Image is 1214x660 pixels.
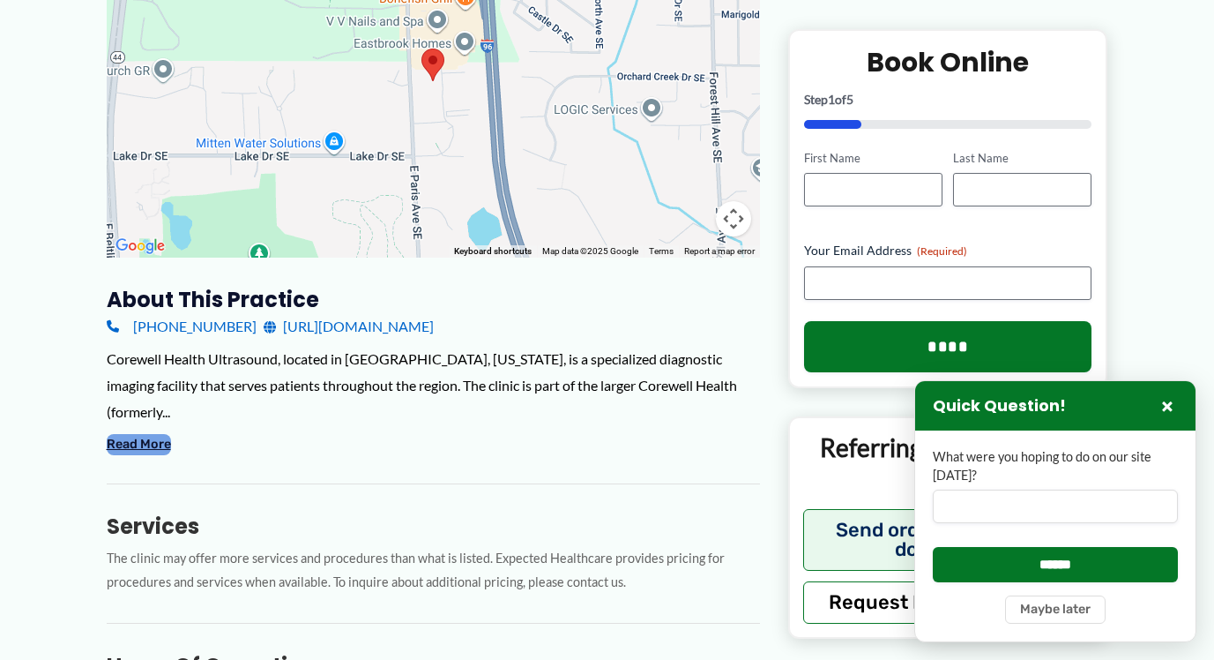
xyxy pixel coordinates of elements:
[107,513,760,540] h3: Services
[649,246,674,256] a: Terms (opens in new tab)
[107,547,760,595] p: The clinic may offer more services and procedures than what is listed. Expected Healthcare provid...
[828,91,835,106] span: 1
[264,313,434,340] a: [URL][DOMAIN_NAME]
[107,434,171,455] button: Read More
[542,246,638,256] span: Map data ©2025 Google
[933,396,1066,416] h3: Quick Question!
[804,149,942,166] label: First Name
[803,508,1093,570] button: Send orders and clinical documents
[803,581,1093,623] button: Request Medical Records
[917,244,967,258] span: (Required)
[953,149,1091,166] label: Last Name
[804,44,1092,79] h2: Book Online
[111,235,169,258] a: Open this area in Google Maps (opens a new window)
[804,93,1092,105] p: Step of
[716,201,751,236] button: Map camera controls
[107,313,257,340] a: [PHONE_NUMBER]
[684,246,755,256] a: Report a map error
[804,242,1092,259] label: Your Email Address
[933,448,1178,484] label: What were you hoping to do on our site [DATE]?
[1157,395,1178,416] button: Close
[846,91,853,106] span: 5
[107,286,760,313] h3: About this practice
[803,431,1093,496] p: Referring Providers and Staff
[111,235,169,258] img: Google
[454,245,532,258] button: Keyboard shortcuts
[107,346,760,424] div: Corewell Health Ultrasound, located in [GEOGRAPHIC_DATA], [US_STATE], is a specialized diagnostic...
[1005,596,1106,624] button: Maybe later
